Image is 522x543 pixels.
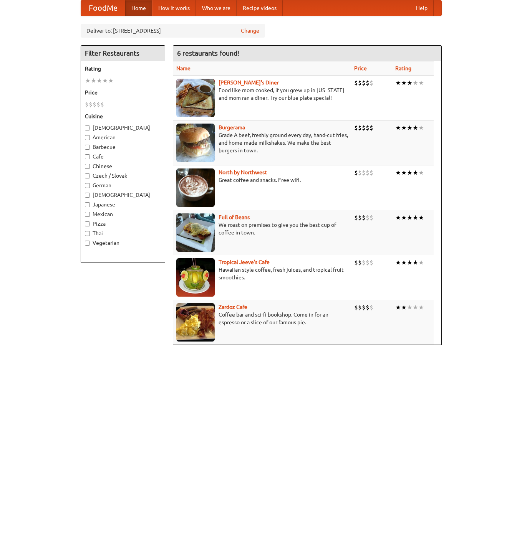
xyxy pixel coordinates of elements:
[413,303,418,312] li: ★
[366,258,370,267] li: $
[96,100,100,109] li: $
[395,303,401,312] li: ★
[407,303,413,312] li: ★
[354,213,358,222] li: $
[85,135,90,140] input: American
[413,213,418,222] li: ★
[407,79,413,87] li: ★
[354,258,358,267] li: $
[85,229,161,237] label: Thai
[418,213,424,222] li: ★
[177,50,239,57] ng-pluralize: 6 restaurants found!
[176,168,215,207] img: north.jpg
[85,241,90,246] input: Vegetarian
[85,112,161,120] h5: Cuisine
[358,79,362,87] li: $
[413,79,418,87] li: ★
[354,168,358,177] li: $
[85,212,90,217] input: Mexican
[219,124,245,130] a: Burgerama
[237,0,283,16] a: Recipe videos
[410,0,434,16] a: Help
[108,76,114,85] li: ★
[395,168,401,177] li: ★
[358,258,362,267] li: $
[85,191,161,199] label: [DEMOGRAPHIC_DATA]
[362,213,366,222] li: $
[85,154,90,159] input: Cafe
[85,193,90,198] input: [DEMOGRAPHIC_DATA]
[418,124,424,132] li: ★
[358,303,362,312] li: $
[85,220,161,228] label: Pizza
[85,164,90,169] input: Chinese
[219,169,267,175] b: North by Northwest
[413,168,418,177] li: ★
[418,303,424,312] li: ★
[401,124,407,132] li: ★
[413,258,418,267] li: ★
[100,100,104,109] li: $
[85,125,90,130] input: [DEMOGRAPHIC_DATA]
[85,172,161,180] label: Czech / Slovak
[354,303,358,312] li: $
[85,221,90,226] input: Pizza
[85,134,161,141] label: American
[81,46,165,61] h4: Filter Restaurants
[366,168,370,177] li: $
[176,124,215,162] img: burgerama.jpg
[85,239,161,247] label: Vegetarian
[354,124,358,132] li: $
[366,303,370,312] li: $
[362,258,366,267] li: $
[401,213,407,222] li: ★
[85,124,161,132] label: [DEMOGRAPHIC_DATA]
[85,76,91,85] li: ★
[85,173,90,178] input: Czech / Slovak
[370,303,373,312] li: $
[176,221,348,236] p: We roast on premises to give you the best cup of coffee in town.
[176,258,215,297] img: jeeves.jpg
[219,304,247,310] a: Zardoz Cafe
[85,210,161,218] label: Mexican
[395,124,401,132] li: ★
[196,0,237,16] a: Who we are
[354,65,367,71] a: Price
[407,213,413,222] li: ★
[91,76,96,85] li: ★
[358,124,362,132] li: $
[176,65,191,71] a: Name
[358,168,362,177] li: $
[219,79,279,86] a: [PERSON_NAME]'s Diner
[358,213,362,222] li: $
[85,162,161,170] label: Chinese
[219,259,270,265] a: Tropical Jeeve's Cafe
[176,303,215,342] img: zardoz.jpg
[176,266,348,281] p: Hawaiian style coffee, fresh juices, and tropical fruit smoothies.
[85,201,161,208] label: Japanese
[354,79,358,87] li: $
[219,214,250,220] b: Full of Beans
[395,65,411,71] a: Rating
[366,213,370,222] li: $
[85,202,90,207] input: Japanese
[85,65,161,73] h5: Rating
[413,124,418,132] li: ★
[366,79,370,87] li: $
[176,79,215,117] img: sallys.jpg
[362,79,366,87] li: $
[85,100,89,109] li: $
[407,124,413,132] li: ★
[401,303,407,312] li: ★
[366,124,370,132] li: $
[241,27,259,35] a: Change
[176,86,348,102] p: Food like mom cooked, if you grew up in [US_STATE] and mom ran a diner. Try our blue plate special!
[370,168,373,177] li: $
[401,79,407,87] li: ★
[176,213,215,252] img: beans.jpg
[395,213,401,222] li: ★
[85,182,161,189] label: German
[362,124,366,132] li: $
